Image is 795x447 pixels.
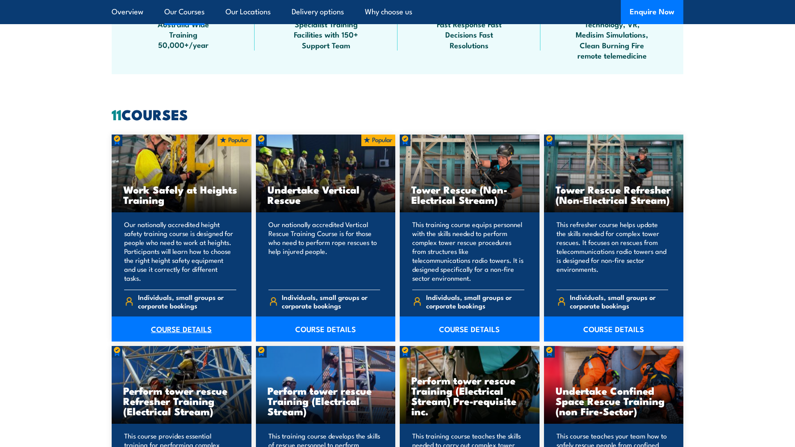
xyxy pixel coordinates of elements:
h3: Perform tower rescue Training (Electrical Stream) Pre-requisite inc. [411,375,528,416]
p: Our nationally accredited Vertical Rescue Training Course is for those who need to perform rope r... [268,220,381,283]
p: This training course equips personnel with the skills needed to perform complex tower rescue proc... [412,220,524,283]
h3: Undertake Confined Space Rescue Training (non Fire-Sector) [556,385,672,416]
h2: COURSES [112,108,683,120]
p: This refresher course helps update the skills needed for complex tower rescues. It focuses on res... [556,220,669,283]
span: Individuals, small groups or corporate bookings [138,293,236,310]
span: Individuals, small groups or corporate bookings [282,293,380,310]
span: Technology, VR, Medisim Simulations, Clean Burning Fire remote telemedicine [572,19,652,61]
h3: Perform tower rescue Refresher Training (Electrical Stream) [123,385,240,416]
h3: Perform tower rescue Training (Electrical Stream) [268,385,384,416]
span: Specialist Training Facilities with 150+ Support Team [286,19,366,50]
span: Individuals, small groups or corporate bookings [570,293,668,310]
strong: 11 [112,103,121,125]
span: Fast Response Fast Decisions Fast Resolutions [429,19,509,50]
a: COURSE DETAILS [400,316,540,342]
p: Our nationally accredited height safety training course is designed for people who need to work a... [124,220,236,283]
a: COURSE DETAILS [544,316,684,342]
a: COURSE DETAILS [256,316,396,342]
a: COURSE DETAILS [112,316,251,342]
span: Australia Wide Training 50,000+/year [143,19,223,50]
h3: Tower Rescue Refresher (Non-Electrical Stream) [556,184,672,205]
h3: Undertake Vertical Rescue [268,184,384,205]
span: Individuals, small groups or corporate bookings [426,293,524,310]
h3: Tower Rescue (Non-Electrical Stream) [411,184,528,205]
h3: Work Safely at Heights Training [123,184,240,205]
